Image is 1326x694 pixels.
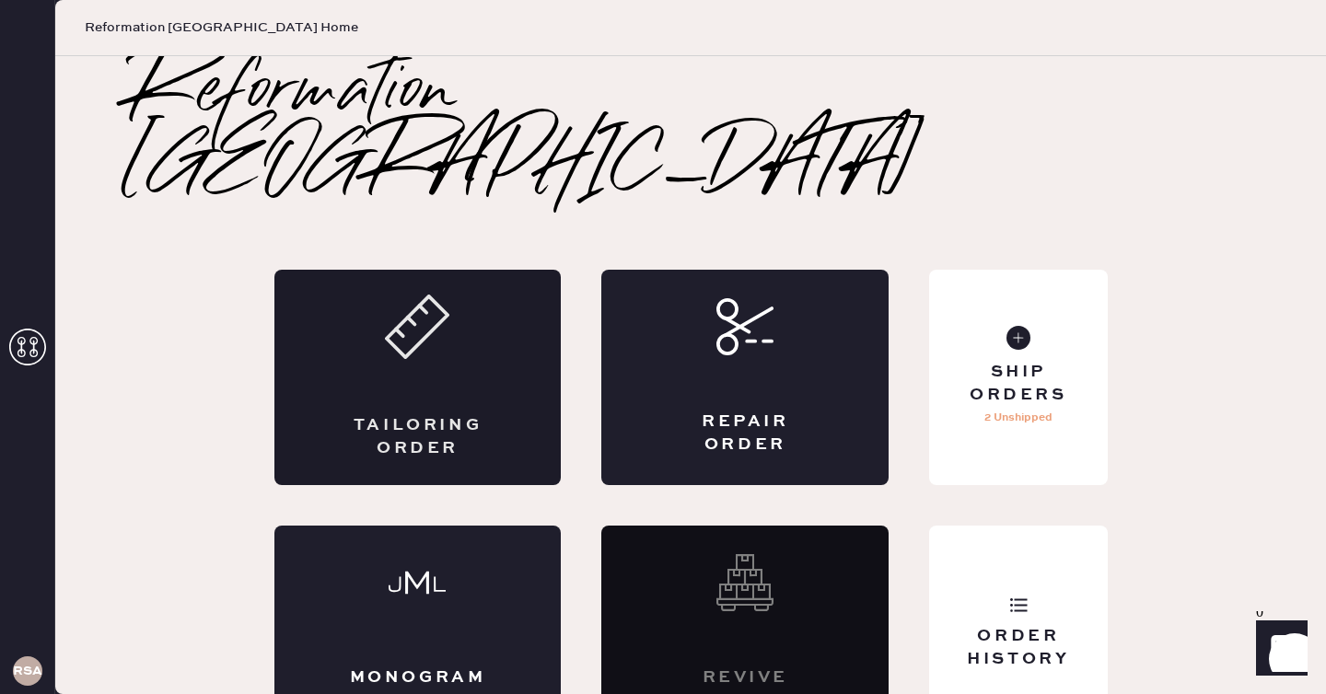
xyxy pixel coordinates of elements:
[1239,611,1318,690] iframe: Front Chat
[13,665,42,677] h3: RSA
[984,407,1053,429] p: 2 Unshipped
[675,411,815,457] div: Repair Order
[129,56,1252,203] h2: Reformation [GEOGRAPHIC_DATA]
[85,18,358,37] span: Reformation [GEOGRAPHIC_DATA] Home
[348,414,488,460] div: Tailoring Order
[944,361,1092,407] div: Ship Orders
[944,625,1092,671] div: Order History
